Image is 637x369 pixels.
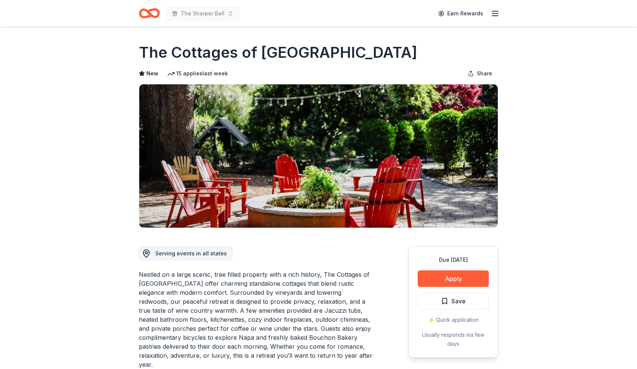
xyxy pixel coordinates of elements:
img: Image for The Cottages of Napa Valley [139,84,498,228]
span: The Sharper Ball [181,9,225,18]
button: Save [418,293,489,309]
span: Serving events in all states [155,250,227,256]
span: Share [477,69,492,78]
div: 15 applies last week [167,69,228,78]
div: ⚡️ Quick application [418,315,489,324]
a: Home [139,4,160,22]
h1: The Cottages of [GEOGRAPHIC_DATA] [139,42,417,63]
span: Save [451,296,466,306]
span: New [146,69,158,78]
button: Apply [418,270,489,287]
button: Share [462,66,498,81]
button: The Sharper Ball [166,6,240,21]
a: Earn Rewards [434,7,488,20]
div: Usually responds in a few days [418,330,489,348]
div: Due [DATE] [418,255,489,264]
div: Nestled on a large scenic, tree filled property with a rich history, The Cottages of [GEOGRAPHIC_... [139,270,372,369]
